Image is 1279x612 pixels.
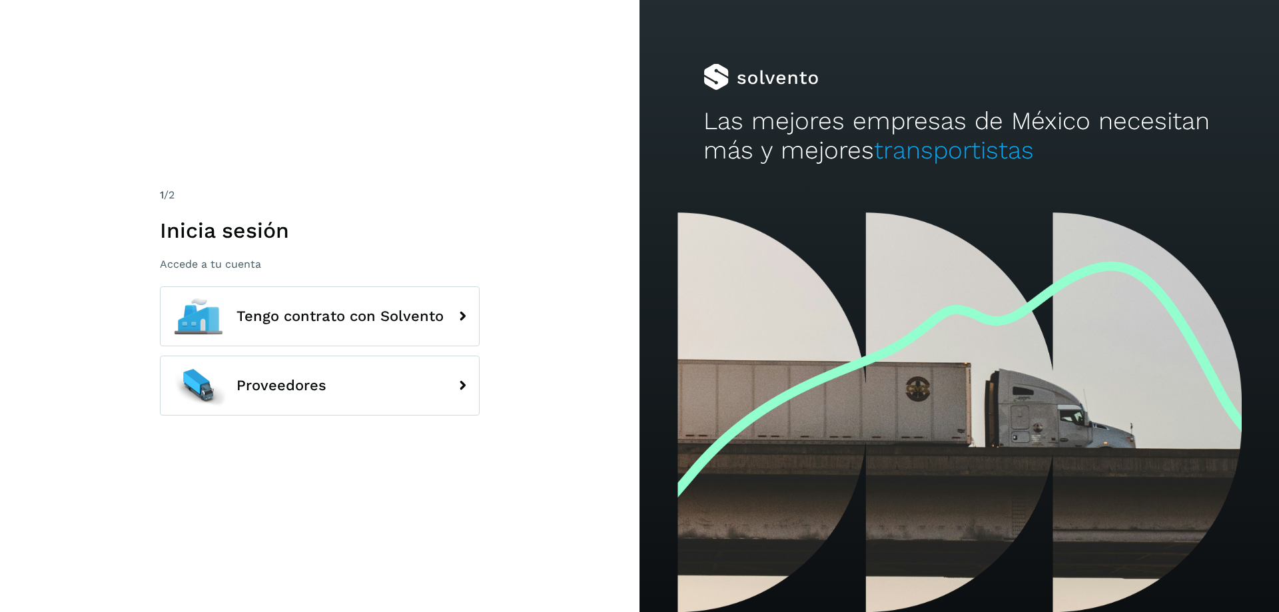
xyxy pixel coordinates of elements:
[160,258,480,270] p: Accede a tu cuenta
[160,286,480,346] button: Tengo contrato con Solvento
[236,378,326,394] span: Proveedores
[236,308,444,324] span: Tengo contrato con Solvento
[160,218,480,243] h1: Inicia sesión
[703,107,1215,166] h2: Las mejores empresas de México necesitan más y mejores
[160,188,164,201] span: 1
[874,136,1034,164] span: transportistas
[160,187,480,203] div: /2
[160,356,480,416] button: Proveedores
